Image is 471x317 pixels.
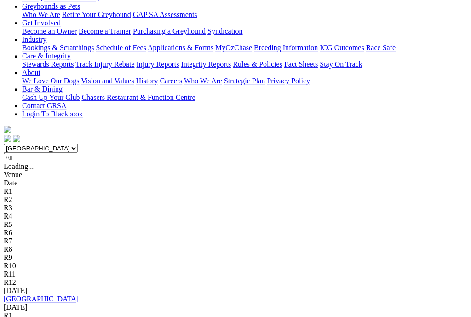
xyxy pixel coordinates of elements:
[320,60,362,68] a: Stay On Track
[4,196,467,204] div: R2
[320,44,364,52] a: ICG Outcomes
[267,77,310,85] a: Privacy Policy
[22,69,40,76] a: About
[22,93,80,101] a: Cash Up Your Club
[22,2,80,10] a: Greyhounds as Pets
[22,60,74,68] a: Stewards Reports
[4,229,467,237] div: R6
[233,60,282,68] a: Rules & Policies
[4,212,467,220] div: R4
[22,35,46,43] a: Industry
[4,270,467,278] div: R11
[22,110,83,118] a: Login To Blackbook
[4,162,34,170] span: Loading...
[4,179,467,187] div: Date
[184,77,222,85] a: Who We Are
[366,44,395,52] a: Race Safe
[81,93,195,101] a: Chasers Restaurant & Function Centre
[181,60,231,68] a: Integrity Reports
[215,44,252,52] a: MyOzChase
[75,60,134,68] a: Track Injury Rebate
[96,44,146,52] a: Schedule of Fees
[4,204,467,212] div: R3
[133,11,197,18] a: GAP SA Assessments
[136,60,179,68] a: Injury Reports
[133,27,206,35] a: Purchasing a Greyhound
[4,262,467,270] div: R10
[4,245,467,254] div: R8
[4,287,467,295] div: [DATE]
[22,85,63,93] a: Bar & Dining
[79,27,131,35] a: Become a Trainer
[22,44,467,52] div: Industry
[62,11,131,18] a: Retire Your Greyhound
[4,303,467,311] div: [DATE]
[81,77,134,85] a: Vision and Values
[4,278,467,287] div: R12
[13,135,20,142] img: twitter.svg
[4,254,467,262] div: R9
[284,60,318,68] a: Fact Sheets
[4,237,467,245] div: R7
[22,44,94,52] a: Bookings & Scratchings
[22,93,467,102] div: Bar & Dining
[22,27,77,35] a: Become an Owner
[4,187,467,196] div: R1
[4,220,467,229] div: R5
[4,171,467,179] div: Venue
[22,11,467,19] div: Greyhounds as Pets
[22,19,61,27] a: Get Involved
[207,27,242,35] a: Syndication
[22,11,60,18] a: Who We Are
[160,77,182,85] a: Careers
[4,295,79,303] a: [GEOGRAPHIC_DATA]
[22,52,71,60] a: Care & Integrity
[136,77,158,85] a: History
[4,153,85,162] input: Select date
[148,44,213,52] a: Applications & Forms
[22,60,467,69] div: Care & Integrity
[22,77,79,85] a: We Love Our Dogs
[22,77,467,85] div: About
[4,135,11,142] img: facebook.svg
[4,126,11,133] img: logo-grsa-white.png
[224,77,265,85] a: Strategic Plan
[22,102,66,110] a: Contact GRSA
[254,44,318,52] a: Breeding Information
[22,27,467,35] div: Get Involved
